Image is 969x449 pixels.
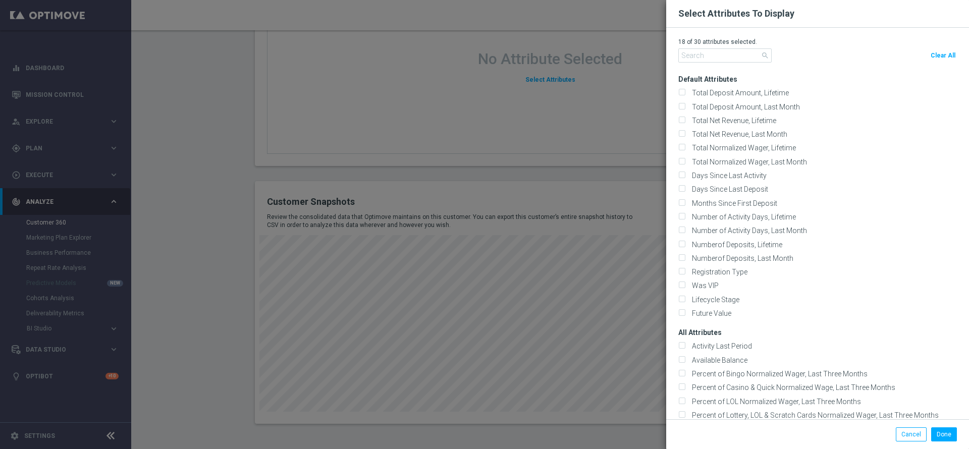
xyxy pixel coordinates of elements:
label: Activity Last Period [688,342,752,351]
label: Days Since Last Deposit [688,185,768,194]
span: search [761,51,769,60]
label: Future Value [688,309,731,318]
button: Cancel [896,427,927,441]
h3: Default Attributes [678,67,969,84]
label: Total Deposit Amount, Last Month [688,102,800,111]
label: Number of Activity Days, Lifetime [688,212,796,221]
input: Search [678,48,772,63]
label: Total Net Revenue, Last Month [688,130,787,139]
button: Done [931,427,957,441]
label: Registration Type [688,267,747,276]
label: Percent of Lottery, LOL & Scratch Cards Normalized Wager, Last Three Months [688,411,939,420]
label: Percent of Casino & Quick Normalized Wage, Last Three Months [688,383,895,392]
label: Numberof Deposits, Lifetime [688,240,782,249]
label: Days Since Last Activity [688,171,767,180]
label: Percent of LOL Normalized Wager, Last Three Months [688,397,861,406]
label: Number of Activity Days, Last Month [688,226,807,235]
label: Numberof Deposits, Last Month [688,254,793,263]
label: Total Deposit Amount, Lifetime [688,88,789,97]
p: 18 of 30 attributes selected. [678,38,957,46]
label: Total Normalized Wager, Last Month [688,157,807,166]
label: Lifecycle Stage [688,295,739,304]
h2: Select Attributes To Display [678,8,794,20]
button: Clear All [929,48,957,63]
label: Total Net Revenue, Lifetime [688,116,776,125]
label: Was VIP [688,281,719,290]
label: Percent of Bingo Normalized Wager, Last Three Months [688,369,868,378]
label: Months Since First Deposit [688,199,777,208]
h3: All Attributes [678,320,969,337]
span: Clear All [931,52,955,59]
label: Available Balance [688,356,747,365]
label: Total Normalized Wager, Lifetime [688,143,796,152]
